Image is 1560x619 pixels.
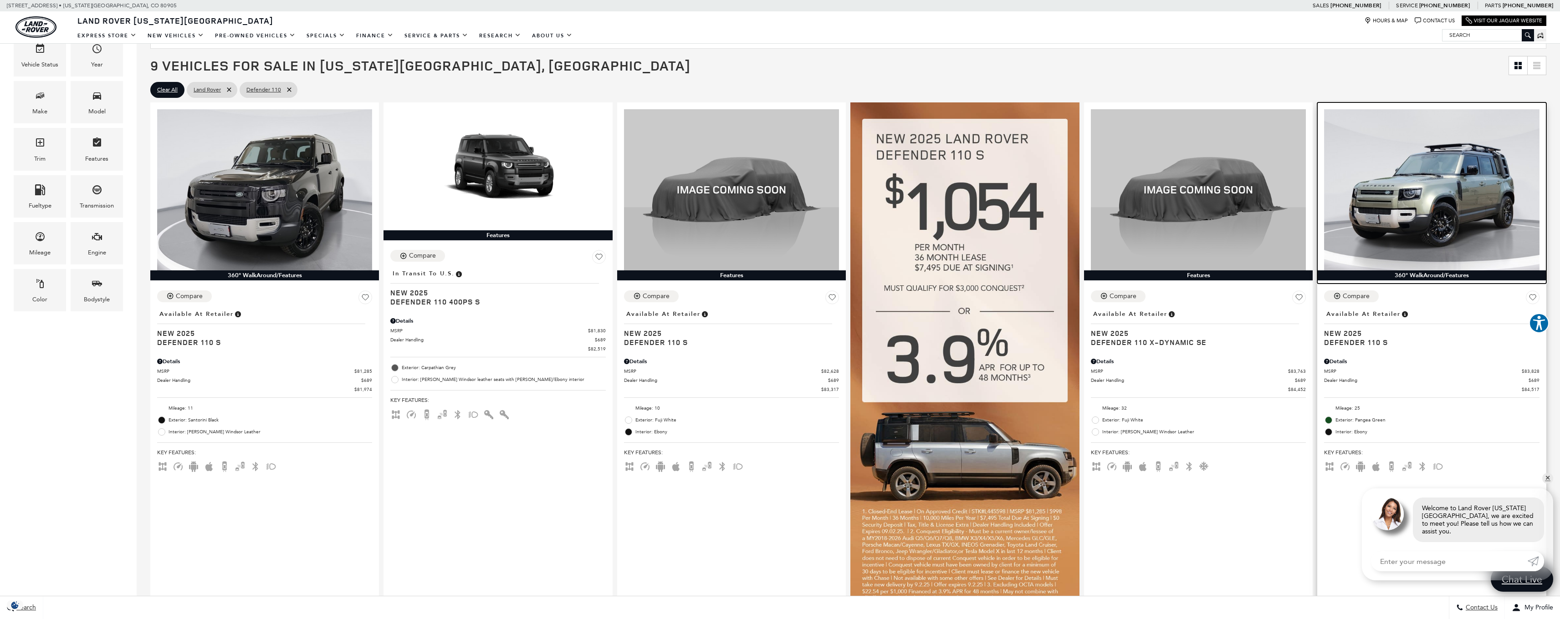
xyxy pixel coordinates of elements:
span: Vehicle is in stock and ready for immediate delivery. Due to demand, availability is subject to c... [234,309,242,319]
a: Hours & Map [1365,17,1408,24]
span: MSRP [624,368,821,375]
span: Defender 110 X-Dynamic SE [1091,338,1299,347]
a: MSRP $83,828 [1324,368,1539,375]
a: Service & Parts [399,28,474,44]
span: Interior: [PERSON_NAME] Windsor Leather [169,427,372,436]
span: Land Rover [US_STATE][GEOGRAPHIC_DATA] [77,15,273,26]
div: VehicleVehicle Status [14,34,66,76]
a: $81,974 [157,386,372,393]
div: Features [1084,270,1313,280]
div: Transmission [80,201,114,211]
div: MakeMake [14,81,66,123]
li: Mileage: 25 [1324,402,1539,414]
span: Android Auto [1355,462,1366,469]
div: 360° WalkAround/Features [150,270,379,280]
img: Land Rover [15,16,56,38]
span: Features [92,135,102,153]
div: Compare [176,292,203,300]
span: Adaptive Cruise Control [1106,462,1117,469]
span: Defender 110 400PS S [390,297,598,306]
button: Compare Vehicle [1324,290,1379,302]
span: Keyless Entry [499,411,510,417]
span: AWD [390,411,401,417]
span: Interior Accents [483,411,494,417]
span: Interior: Ebony [635,427,839,436]
span: Blind Spot Monitor [701,462,712,469]
span: $689 [1295,377,1306,384]
span: $81,974 [354,386,372,393]
span: Backup Camera [1386,462,1397,469]
div: Compare [1110,292,1136,300]
div: Vehicle Status [21,60,58,70]
span: Available at Retailer [1326,309,1401,319]
span: Fog Lights [468,411,479,417]
span: Make [35,88,46,107]
div: Engine [88,248,106,258]
div: Features [85,154,108,164]
span: MSRP [1324,368,1521,375]
a: $82,519 [390,345,605,352]
a: Dealer Handling $689 [157,377,372,384]
div: Year [91,60,103,70]
a: MSRP $81,830 [390,327,605,334]
span: Available at Retailer [1093,309,1167,319]
div: Bodystyle [84,294,110,304]
a: Available at RetailerNew 2025Defender 110 S [624,308,839,347]
a: In Transit to U.S.New 2025Defender 110 400PS S [390,267,605,306]
button: Compare Vehicle [157,290,212,302]
a: Available at RetailerNew 2025Defender 110 X-Dynamic SE [1091,308,1306,347]
span: Exterior: Carpathian Grey [402,363,605,372]
span: Vehicle has shipped from factory of origin. Estimated time of delivery to Retailer is on average ... [455,269,463,279]
span: Parts [1485,2,1501,9]
span: Dealer Handling [624,377,828,384]
a: Contact Us [1415,17,1455,24]
span: Key Features : [624,447,839,457]
span: My Profile [1521,604,1553,612]
a: MSRP $83,763 [1091,368,1306,375]
span: MSRP [157,368,354,375]
span: Backup Camera [219,462,230,469]
a: $84,517 [1324,386,1539,393]
div: Color [32,294,47,304]
div: Pricing Details - Defender 110 X-Dynamic SE [1091,357,1306,365]
span: Apple Car-Play [1371,462,1381,469]
span: Key Features : [1091,447,1306,457]
span: Exterior: Fuji White [635,416,839,425]
span: Fueltype [35,182,46,201]
span: New 2025 [624,329,832,338]
a: [STREET_ADDRESS] • [US_STATE][GEOGRAPHIC_DATA], CO 80905 [7,2,177,9]
span: Blind Spot Monitor [235,462,246,469]
button: Open user profile menu [1505,596,1560,619]
span: $689 [828,377,839,384]
span: $83,317 [821,386,839,393]
span: Vehicle [35,41,46,60]
div: EngineEngine [71,222,123,264]
span: Vehicle is in stock and ready for immediate delivery. Due to demand, availability is subject to c... [1167,309,1176,319]
button: Compare Vehicle [1091,290,1146,302]
span: Vehicle is in stock and ready for immediate delivery. Due to demand, availability is subject to c... [1401,309,1409,319]
a: Specials [301,28,351,44]
img: Opt-Out Icon [5,600,26,610]
span: MSRP [390,327,588,334]
span: Adaptive Cruise Control [406,411,417,417]
div: Compare [409,252,436,260]
span: Fog Lights [732,462,743,469]
div: MileageMileage [14,222,66,264]
button: Save Vehicle [1526,290,1540,308]
img: 2025 LAND ROVER Defender 110 400PS S [390,109,605,230]
span: AWD [157,462,168,469]
div: TrimTrim [14,128,66,170]
a: MSRP $81,285 [157,368,372,375]
div: Pricing Details - Defender 110 S [1324,357,1539,365]
button: Compare Vehicle [390,250,445,262]
a: Finance [351,28,399,44]
span: Contact Us [1463,604,1498,612]
span: $689 [361,377,372,384]
span: Land Rover [194,84,221,96]
button: Explore your accessibility options [1529,313,1549,333]
span: Color [35,276,46,294]
img: Agent profile photo [1371,497,1404,530]
span: Bluetooth [717,462,728,469]
span: Sales [1313,2,1329,9]
div: Trim [34,154,46,164]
